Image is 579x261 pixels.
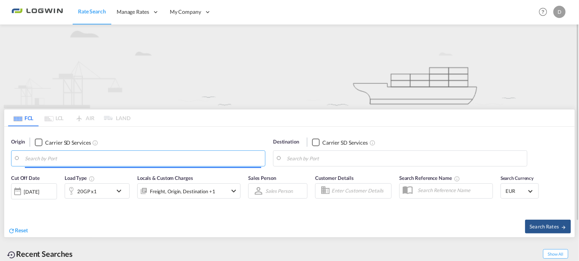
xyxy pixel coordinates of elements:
[561,225,566,230] md-icon: icon-arrow-right
[8,109,130,126] md-pagination-wrapper: Use the left and right arrow keys to navigate between tabs
[369,140,376,146] md-icon: Unchecked: Search for CY (Container Yard) services for all selected carriers.Checked : Search for...
[114,186,127,196] md-icon: icon-chevron-down
[7,250,16,259] md-icon: icon-backup-restore
[553,6,566,18] div: D
[65,175,95,181] span: Load Type
[287,153,523,164] input: Search by Port
[506,188,527,194] span: EUR
[150,186,215,197] div: Freight Origin Destination Factory Stuffing
[11,183,57,199] div: [DATE]
[273,138,299,146] span: Destination
[8,109,39,126] md-tab-item: FCL
[248,175,276,181] span: Sales Person
[454,176,460,182] md-icon: Your search will be saved by the below given name
[4,24,575,108] img: new-FCL.png
[77,186,97,197] div: 20GP x1
[78,8,106,15] span: Rate Search
[93,140,99,146] md-icon: Unchecked: Search for CY (Container Yard) services for all selected carriers.Checked : Search for...
[525,220,571,233] button: Search Ratesicon-arrow-right
[315,175,354,181] span: Customer Details
[537,5,553,19] div: Help
[8,227,28,235] div: icon-refreshReset
[24,188,39,195] div: [DATE]
[4,127,575,237] div: Origin Checkbox No InkUnchecked: Search for CY (Container Yard) services for all selected carrier...
[414,184,493,196] input: Search Reference Name
[117,8,149,16] span: Manage Rates
[399,175,460,181] span: Search Reference Name
[11,198,17,209] md-datepicker: Select
[530,223,566,230] span: Search Rates
[11,3,63,21] img: bc73a0e0d8c111efacd525e4c8ad7d32.png
[322,139,368,147] div: Carrier SD Services
[15,227,28,233] span: Reset
[11,175,40,181] span: Cut Off Date
[537,5,550,18] span: Help
[229,186,238,196] md-icon: icon-chevron-down
[25,153,261,164] input: Search by Port
[137,183,241,199] div: Freight Origin Destination Factory Stuffingicon-chevron-down
[543,249,568,259] span: Show All
[265,185,294,196] md-select: Sales Person
[312,138,368,146] md-checkbox: Checkbox No Ink
[8,227,15,234] md-icon: icon-refresh
[501,175,534,181] span: Search Currency
[505,186,535,197] md-select: Select Currency: € EUREuro
[89,176,95,182] md-icon: Select multiple loads to view rates
[35,138,91,146] md-checkbox: Checkbox No Ink
[170,8,201,16] span: My Company
[65,183,130,199] div: 20GP x1icon-chevron-down
[332,185,389,197] input: Enter Customer Details
[45,139,91,147] div: Carrier SD Services
[137,175,193,181] span: Locals & Custom Charges
[11,138,25,146] span: Origin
